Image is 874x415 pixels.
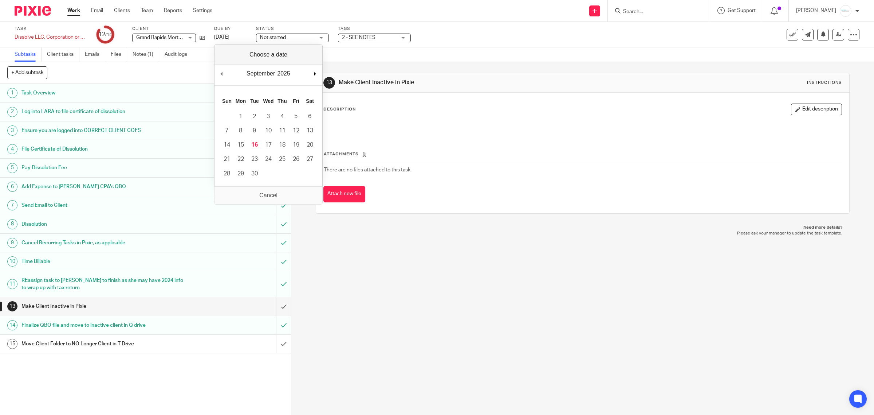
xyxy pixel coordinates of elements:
a: Audit logs [165,47,193,62]
span: Attachments [324,152,359,156]
h1: Send Email to Client [21,200,186,211]
small: /14 [105,33,112,37]
a: Client tasks [47,47,79,62]
div: September [245,68,276,79]
p: [PERSON_NAME] [796,7,836,14]
button: Next Month [311,68,319,79]
a: Files [111,47,127,62]
h1: Time Billable [21,256,186,267]
label: Task [15,26,87,32]
div: 1 [7,88,17,98]
button: 8 [234,124,248,138]
div: 10 [7,256,17,267]
button: 4 [275,109,289,124]
h1: Make Client Inactive in Pixie [339,79,598,86]
label: Client [132,26,205,32]
span: Not started [260,35,286,40]
h1: Move Client Folder to NO Longer Client in T Drive [21,338,186,349]
a: Notes (1) [133,47,159,62]
button: Attach new file [323,186,365,202]
h1: Cancel Recurring Tasks in Pixie, as applicable [21,237,186,248]
abbr: Saturday [306,98,314,104]
label: Tags [338,26,411,32]
h1: Pay Dissolution Fee [21,162,186,173]
p: Need more details? [323,225,843,230]
h1: Make Client Inactive in Pixie [21,301,186,312]
span: [DATE] [214,35,229,40]
abbr: Monday [236,98,246,104]
div: 13 [7,301,17,311]
img: _Logo.png [840,5,851,17]
span: There are no files attached to this task. [324,167,412,172]
h1: Log into LARA to file certificate of dissolution [21,106,186,117]
input: Search [622,9,688,15]
button: 2 [248,109,261,124]
abbr: Thursday [277,98,287,104]
button: 26 [289,152,303,166]
button: 27 [303,152,317,166]
div: 11 [7,279,17,289]
abbr: Friday [293,98,299,104]
label: Due by [214,26,247,32]
abbr: Tuesday [250,98,259,104]
button: 28 [220,167,234,181]
button: 12 [289,124,303,138]
button: 22 [234,152,248,166]
abbr: Sunday [222,98,232,104]
label: Status [256,26,329,32]
button: 25 [275,152,289,166]
div: 2 [7,107,17,117]
button: 15 [234,138,248,152]
a: Settings [193,7,212,14]
h1: Task Overview [21,88,186,98]
div: 5 [7,163,17,173]
div: 4 [7,144,17,154]
button: 11 [275,124,289,138]
span: Grand Rapids Mortgage Partners, LLC [136,35,222,40]
div: 7 [7,200,17,210]
h1: REassign task to [PERSON_NAME] to finish as she may have 2024 info to wrap up with tax return [21,275,186,294]
button: 16 [248,138,261,152]
abbr: Wednesday [263,98,273,104]
button: 3 [261,109,275,124]
div: Dissolve LLC, Corporation or Nonprofit - MI (File for Client) [15,34,87,41]
button: 18 [275,138,289,152]
div: 6 [7,182,17,192]
button: 17 [261,138,275,152]
div: 2025 [276,68,291,79]
button: 6 [303,109,317,124]
img: Pixie [15,6,51,16]
div: 13 [323,77,335,89]
a: Team [141,7,153,14]
button: 29 [234,167,248,181]
button: 9 [248,124,261,138]
button: 21 [220,152,234,166]
button: 13 [303,124,317,138]
button: 24 [261,152,275,166]
button: 5 [289,109,303,124]
a: Emails [85,47,105,62]
p: Please ask your manager to update the task template. [323,230,843,236]
a: Clients [114,7,130,14]
span: 2 - SEE NOTES [342,35,375,40]
div: 12 [99,30,112,39]
button: 10 [261,124,275,138]
button: 14 [220,138,234,152]
span: Get Support [728,8,756,13]
h1: Finalize QBO file and move to inactive client in Q drive [21,320,186,331]
a: Reports [164,7,182,14]
button: 30 [248,167,261,181]
div: 9 [7,238,17,248]
h1: Ensure you are logged into CORRECT CLIENT COFS [21,125,186,136]
button: Previous Month [218,68,225,79]
button: Edit description [791,104,842,115]
button: 23 [248,152,261,166]
button: 7 [220,124,234,138]
a: Subtasks [15,47,42,62]
div: 14 [7,320,17,330]
div: 3 [7,125,17,136]
h1: Add Expense to [PERSON_NAME] CPA's QBO [21,181,186,192]
div: 15 [7,339,17,349]
button: 1 [234,109,248,124]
